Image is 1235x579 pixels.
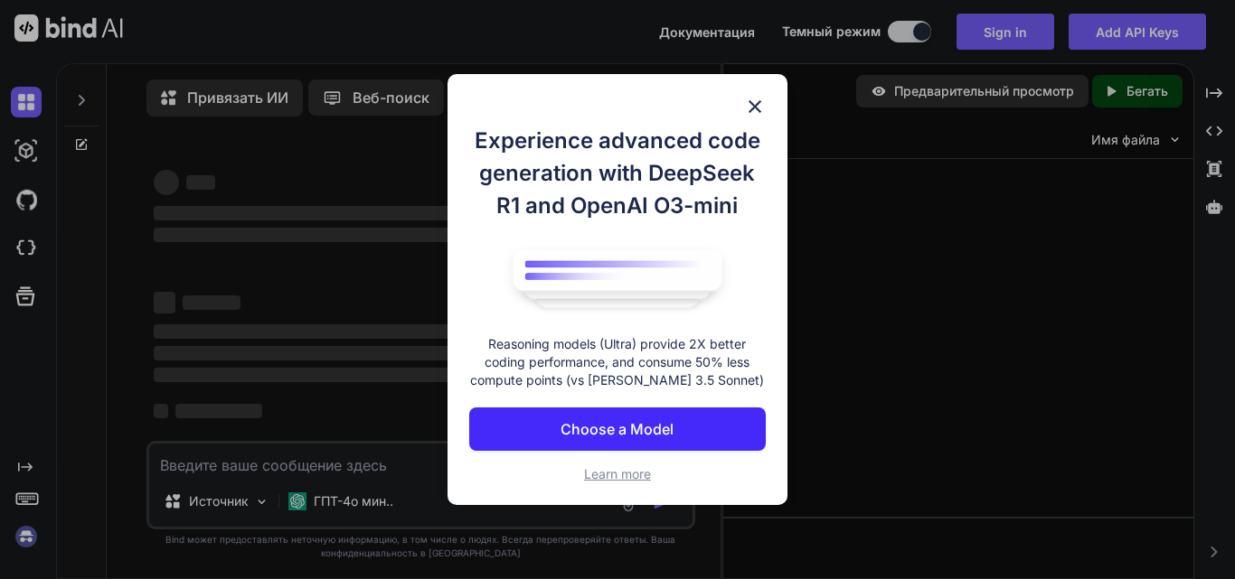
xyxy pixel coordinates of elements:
span: Learn more [584,466,651,481]
h1: Experience advanced code generation with DeepSeek R1 and OpenAI O3-mini [469,125,766,222]
p: Reasoning models (Ultra) provide 2X better coding performance, and consume 50% less compute point... [469,335,766,389]
p: Choose a Model [561,418,674,440]
img: close [744,96,766,117]
img: bind logo [500,240,735,318]
button: Choose a Model [469,407,766,451]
